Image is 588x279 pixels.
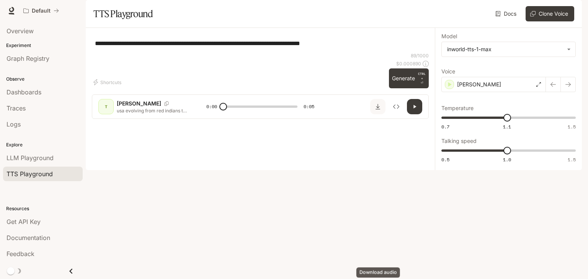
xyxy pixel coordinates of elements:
div: T [100,101,112,113]
span: 1.0 [503,156,511,163]
button: Clone Voice [526,6,574,21]
span: 0.5 [441,156,449,163]
p: ⏎ [418,71,426,85]
h1: TTS Playground [93,6,153,21]
span: 1.1 [503,123,511,130]
button: Copy Voice ID [161,101,172,106]
button: GenerateCTRL +⏎ [389,68,429,88]
a: Docs [494,6,519,21]
button: Shortcuts [92,76,124,88]
div: Download audio [356,268,400,278]
p: Talking speed [441,138,477,144]
span: 1.5 [568,156,576,163]
div: inworld-tts-1-max [442,42,575,57]
button: Inspect [389,99,404,114]
button: All workspaces [20,3,62,18]
span: 0:00 [206,103,217,110]
div: inworld-tts-1-max [447,45,563,53]
p: [PERSON_NAME] [117,100,161,107]
p: $ 0.000890 [396,60,421,67]
p: 89 / 1000 [411,52,429,59]
p: Voice [441,69,455,74]
span: 0.7 [441,123,449,130]
p: usa evolving from red indians to current americans with change and development of country [117,107,188,114]
button: Download audio [370,99,385,114]
span: 1.5 [568,123,576,130]
span: 0:05 [304,103,314,110]
p: Temperature [441,105,474,111]
p: Model [441,34,457,39]
p: [PERSON_NAME] [457,81,501,88]
p: Default [32,8,51,14]
p: CTRL + [418,71,426,81]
